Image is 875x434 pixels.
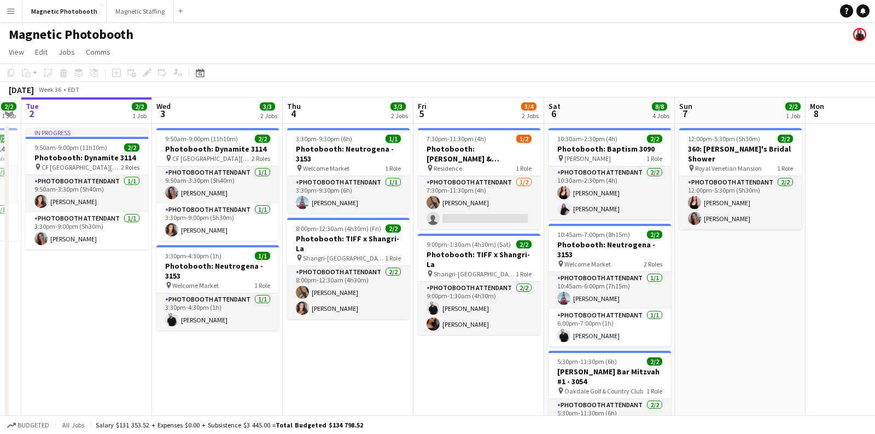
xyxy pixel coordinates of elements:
[165,252,221,260] span: 3:30pm-4:30pm (1h)
[252,154,270,163] span: 2 Roles
[549,128,671,219] app-job-card: 10:30am-2:30pm (4h)2/2Photobooth: Baptism 3090 [PERSON_NAME]1 RolePhotobooth Attendant2/210:30am-...
[679,128,802,229] app-job-card: 12:00pm-5:30pm (5h30m)2/2360: [PERSON_NAME]'s Bridal Shower Royal Venetian Mansion1 RolePhotoboot...
[646,154,662,163] span: 1 Role
[9,26,133,43] h1: Magnetic Photobooth
[549,144,671,154] h3: Photobooth: Baptism 3090
[34,143,107,152] span: 9:50am-9:00pm (11h10m)
[9,84,34,95] div: [DATE]
[81,45,115,59] a: Comms
[296,224,381,233] span: 8:00pm-12:30am (4h30m) (Fri)
[564,154,611,163] span: [PERSON_NAME]
[695,164,762,172] span: Royal Venetian Mansion
[54,45,79,59] a: Jobs
[679,176,802,229] app-card-role: Photobooth Attendant2/212:00pm-5:30pm (5h30m)[PERSON_NAME][PERSON_NAME]
[647,230,662,239] span: 2/2
[285,107,301,120] span: 4
[786,112,800,120] div: 1 Job
[434,164,462,172] span: Residence
[26,212,148,250] app-card-role: Photobooth Attendant1/13:30pm-9:00pm (5h30m)[PERSON_NAME]
[287,144,410,164] h3: Photobooth: Neutrogena - 3153
[255,252,270,260] span: 1/1
[418,282,540,335] app-card-role: Photobooth Attendant2/29:00pm-1:30am (4h30m)[PERSON_NAME][PERSON_NAME]
[60,421,86,429] span: All jobs
[810,101,824,111] span: Mon
[652,102,667,111] span: 8/8
[165,135,238,143] span: 9:50am-9:00pm (11h10m)
[4,45,28,59] a: View
[853,28,866,41] app-user-avatar: Maria Lopes
[121,163,139,171] span: 2 Roles
[416,107,427,120] span: 5
[679,144,802,164] h3: 360: [PERSON_NAME]'s Bridal Shower
[96,421,363,429] div: Salary $131 353.52 + Expenses $0.00 + Subsistence $3 445.00 =
[254,281,270,290] span: 1 Role
[287,176,410,213] app-card-role: Photobooth Attendant1/13:30pm-9:30pm (6h)[PERSON_NAME]
[156,128,279,241] app-job-card: 9:50am-9:00pm (11h10m)2/2Photobooth: Dynamite 3114 CF [GEOGRAPHIC_DATA][PERSON_NAME]2 RolesPhotob...
[418,101,427,111] span: Fri
[156,204,279,241] app-card-role: Photobooth Attendant1/13:30pm-9:00pm (5h30m)[PERSON_NAME]
[418,144,540,164] h3: Photobooth: [PERSON_NAME] & [PERSON_NAME] Wedding 3171
[26,153,148,163] h3: Photobooth: Dynamite 3114
[124,143,139,152] span: 2/2
[36,85,63,94] span: Week 36
[547,107,561,120] span: 6
[418,234,540,335] app-job-card: 9:00pm-1:30am (4h30m) (Sat)2/2Photobooth: TIFF x Shangri-La Shangri-[GEOGRAPHIC_DATA]1 RolePhotob...
[276,421,363,429] span: Total Budgeted $134 798.52
[522,112,539,120] div: 2 Jobs
[644,260,662,268] span: 2 Roles
[549,166,671,219] app-card-role: Photobooth Attendant2/210:30am-2:30pm (4h)[PERSON_NAME][PERSON_NAME]
[86,47,110,57] span: Comms
[418,250,540,269] h3: Photobooth: TIFF x Shangri-La
[287,128,410,213] div: 3:30pm-9:30pm (6h)1/1Photobooth: Neutrogena - 3153 Welcome Market1 RolePhotobooth Attendant1/13:3...
[521,102,536,111] span: 3/4
[132,102,147,111] span: 2/2
[287,218,410,319] app-job-card: 8:00pm-12:30am (4h30m) (Fri)2/2Photobooth: TIFF x Shangri-La Shangri-[GEOGRAPHIC_DATA]1 RolePhoto...
[679,101,692,111] span: Sun
[255,135,270,143] span: 2/2
[652,112,669,120] div: 4 Jobs
[172,154,252,163] span: CF [GEOGRAPHIC_DATA][PERSON_NAME]
[156,101,171,111] span: Wed
[564,387,643,395] span: Oakdale Golf & Country Club
[26,128,148,250] div: In progress9:50am-9:00pm (11h10m)2/2Photobooth: Dynamite 3114 CF [GEOGRAPHIC_DATA][PERSON_NAME]2 ...
[434,270,516,278] span: Shangri-[GEOGRAPHIC_DATA]
[778,135,793,143] span: 2/2
[296,135,352,143] span: 3:30pm-9:30pm (6h)
[549,101,561,111] span: Sat
[549,272,671,309] app-card-role: Photobooth Attendant1/110:45am-6:00pm (7h15m)[PERSON_NAME]
[156,293,279,331] app-card-role: Photobooth Attendant1/13:30pm-4:30pm (1h)[PERSON_NAME]
[155,107,171,120] span: 3
[68,85,79,94] div: EDT
[549,224,671,346] app-job-card: 10:45am-7:00pm (8h15m)2/2Photobooth: Neutrogena - 3153 Welcome Market2 RolesPhotobooth Attendant1...
[31,45,52,59] a: Edit
[418,128,540,229] app-job-card: 7:30pm-11:30pm (4h)1/2Photobooth: [PERSON_NAME] & [PERSON_NAME] Wedding 3171 Residence1 RolePhoto...
[777,164,793,172] span: 1 Role
[24,107,39,120] span: 2
[260,102,275,111] span: 3/3
[132,112,147,120] div: 1 Job
[427,135,486,143] span: 7:30pm-11:30pm (4h)
[26,101,39,111] span: Tue
[386,135,401,143] span: 1/1
[386,224,401,233] span: 2/2
[391,112,408,120] div: 2 Jobs
[2,112,16,120] div: 1 Job
[303,254,385,262] span: Shangri-[GEOGRAPHIC_DATA]
[287,101,301,111] span: Thu
[22,1,107,22] button: Magnetic Photobooth
[17,421,49,429] span: Budgeted
[1,102,16,111] span: 2/2
[385,164,401,172] span: 1 Role
[303,164,349,172] span: Welcome Market
[385,254,401,262] span: 1 Role
[156,144,279,154] h3: Photobooth: Dynamite 3114
[42,163,121,171] span: CF [GEOGRAPHIC_DATA][PERSON_NAME]
[287,266,410,319] app-card-role: Photobooth Attendant2/28:00pm-12:30am (4h30m)[PERSON_NAME][PERSON_NAME]
[647,135,662,143] span: 2/2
